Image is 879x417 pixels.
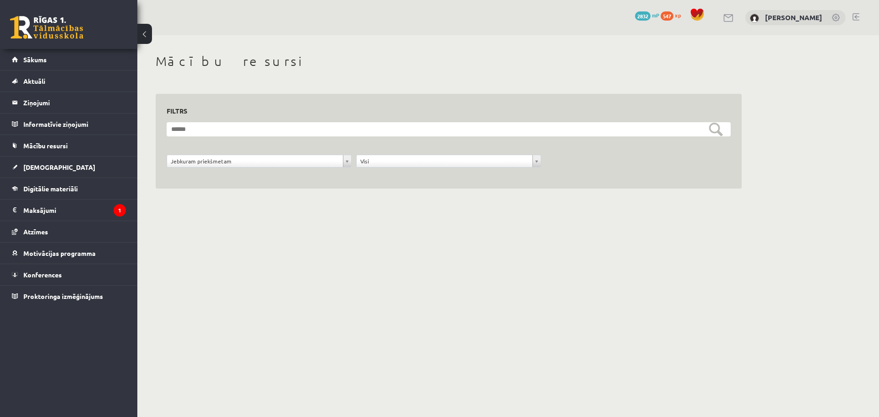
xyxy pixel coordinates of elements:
[114,204,126,217] i: 1
[156,54,742,69] h1: Mācību resursi
[12,221,126,242] a: Atzīmes
[12,92,126,113] a: Ziņojumi
[167,155,351,167] a: Jebkuram priekšmetam
[12,178,126,199] a: Digitālie materiāli
[765,13,822,22] a: [PERSON_NAME]
[12,114,126,135] a: Informatīvie ziņojumi
[661,11,685,19] a: 547 xp
[635,11,659,19] a: 2832 mP
[23,200,126,221] legend: Maksājumi
[23,114,126,135] legend: Informatīvie ziņojumi
[661,11,673,21] span: 547
[357,155,541,167] a: Visi
[750,14,759,23] img: Natans Ginzburgs
[12,200,126,221] a: Maksājumi1
[23,249,96,257] span: Motivācijas programma
[12,70,126,92] a: Aktuāli
[23,184,78,193] span: Digitālie materiāli
[12,243,126,264] a: Motivācijas programma
[23,227,48,236] span: Atzīmes
[23,163,95,171] span: [DEMOGRAPHIC_DATA]
[167,105,720,117] h3: Filtrs
[12,286,126,307] a: Proktoringa izmēģinājums
[12,264,126,285] a: Konferences
[12,157,126,178] a: [DEMOGRAPHIC_DATA]
[12,135,126,156] a: Mācību resursi
[23,292,103,300] span: Proktoringa izmēģinājums
[360,155,529,167] span: Visi
[23,271,62,279] span: Konferences
[23,141,68,150] span: Mācību resursi
[10,16,83,39] a: Rīgas 1. Tālmācības vidusskola
[12,49,126,70] a: Sākums
[23,77,45,85] span: Aktuāli
[171,155,339,167] span: Jebkuram priekšmetam
[652,11,659,19] span: mP
[635,11,651,21] span: 2832
[675,11,681,19] span: xp
[23,55,47,64] span: Sākums
[23,92,126,113] legend: Ziņojumi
